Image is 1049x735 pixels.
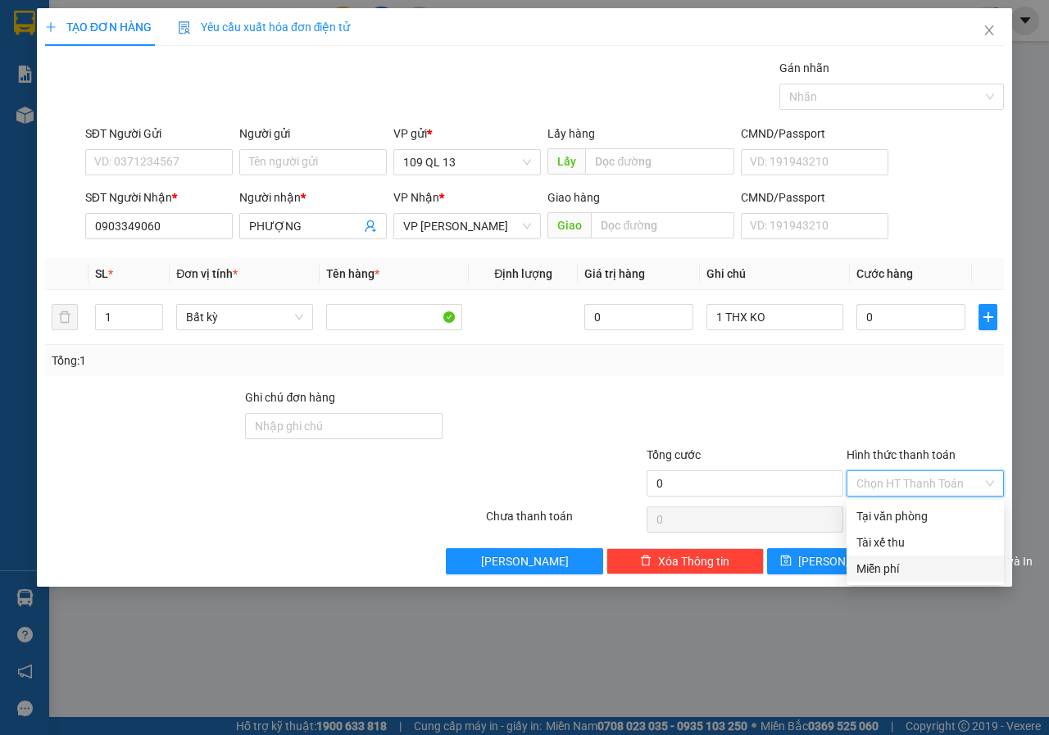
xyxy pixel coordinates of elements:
div: CMND/Passport [741,188,888,206]
span: Tổng cước [647,448,701,461]
div: SĐT Người Gửi [85,125,233,143]
div: Người nhận [239,188,387,206]
span: 109 QL 13 [403,150,531,175]
b: GỬI : 109 QL 13 [7,102,166,129]
span: phone [94,60,107,73]
input: Dọc đường [585,148,733,175]
th: Ghi chú [700,258,850,290]
input: Dọc đường [591,212,733,238]
input: Ghi Chú [706,304,843,330]
div: Tổng: 1 [52,352,406,370]
div: VP gửi [393,125,541,143]
button: Close [966,8,1012,54]
span: Bất kỳ [186,305,303,329]
div: Tài xế thu [856,533,994,551]
span: save [780,555,792,568]
span: SL [95,267,108,280]
input: 0 [584,304,693,330]
button: printer[PERSON_NAME] và In [887,548,1004,574]
span: plus [979,311,997,324]
div: CMND/Passport [741,125,888,143]
div: SĐT Người Nhận [85,188,233,206]
span: environment [94,39,107,52]
label: Hình thức thanh toán [847,448,956,461]
span: user-add [364,220,377,233]
b: [PERSON_NAME] [94,11,232,31]
img: icon [178,21,191,34]
span: TẠO ĐƠN HÀNG [45,20,152,34]
span: Xóa Thông tin [658,552,729,570]
button: plus [979,304,997,330]
input: Ghi chú đơn hàng [245,413,443,439]
li: 02523854854 [7,57,312,77]
span: close [983,24,996,37]
li: 01 [PERSON_NAME] [7,36,312,57]
span: Giá trị hàng [584,267,645,280]
span: VP Phan Rí [403,214,531,238]
div: Người gửi [239,125,387,143]
div: Chưa thanh toán [484,507,645,536]
img: logo.jpg [7,7,89,89]
span: [PERSON_NAME] [481,552,569,570]
div: Tại văn phòng [856,507,994,525]
div: Miễn phí [856,560,994,578]
span: delete [640,555,652,568]
span: VP Nhận [393,191,439,204]
span: Đơn vị tính [176,267,238,280]
span: plus [45,21,57,33]
span: [PERSON_NAME] [798,552,886,570]
span: Cước hàng [856,267,913,280]
button: deleteXóa Thông tin [606,548,764,574]
span: Giao hàng [547,191,600,204]
button: [PERSON_NAME] [446,548,603,574]
span: Tên hàng [326,267,379,280]
span: Lấy [547,148,585,175]
label: Gán nhãn [779,61,829,75]
span: Giao [547,212,591,238]
button: delete [52,304,78,330]
span: Yêu cầu xuất hóa đơn điện tử [178,20,351,34]
span: Lấy hàng [547,127,595,140]
span: Định lượng [494,267,552,280]
label: Ghi chú đơn hàng [245,391,335,404]
input: VD: Bàn, Ghế [326,304,463,330]
button: save[PERSON_NAME] [767,548,884,574]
